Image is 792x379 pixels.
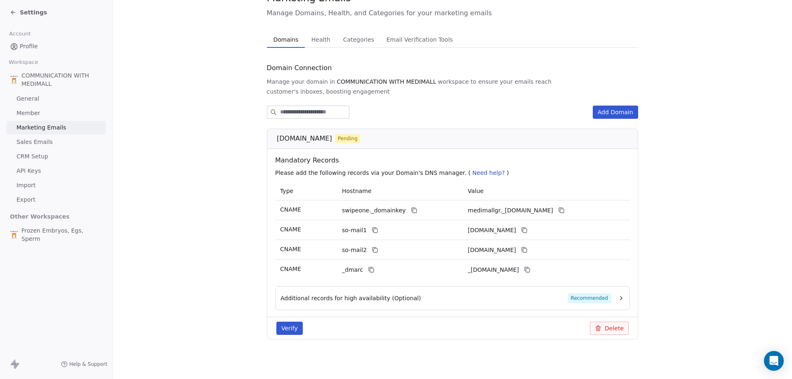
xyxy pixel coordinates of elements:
[342,188,372,194] span: Hostname
[21,226,102,243] span: Frozen Embryos, Egs, Sperm
[20,8,47,16] span: Settings
[337,135,357,142] span: Pending
[468,246,516,254] span: medimallgr2.swipeone.email
[267,63,332,73] span: Domain Connection
[267,78,335,86] span: Manage your domain in
[21,71,102,88] span: COMMUNICATION WITH MEDIMALL
[16,109,40,118] span: Member
[16,138,53,146] span: Sales Emails
[280,294,421,302] span: Additional records for high availability (Optional)
[16,94,39,103] span: General
[280,266,301,272] span: CNAME
[7,40,106,53] a: Profile
[342,206,406,215] span: swipeone._domainkey
[337,78,436,86] span: COMMUNICATION WITH MEDIMALL
[61,361,107,367] a: Help & Support
[10,8,47,16] a: Settings
[7,164,106,178] a: API Keys
[276,322,303,335] button: Verify
[468,266,519,274] span: _dmarc.swipeone.email
[16,152,48,161] span: CRM Setup
[10,231,18,239] img: Medimall%20logo%20(2).1.jpg
[7,135,106,149] a: Sales Emails
[472,169,505,176] span: Need help?
[16,195,35,204] span: Export
[69,361,107,367] span: Help & Support
[7,210,73,223] span: Other Workspaces
[280,293,625,303] button: Additional records for high availability (Optional)Recommended
[267,87,390,96] span: customer's inboxes, boosting engagement
[7,121,106,134] a: Marketing Emails
[438,78,552,86] span: workspace to ensure your emails reach
[468,206,553,215] span: medimallgr._domainkey.swipeone.email
[567,293,611,303] span: Recommended
[308,34,334,45] span: Health
[16,123,66,132] span: Marketing Emails
[270,34,302,45] span: Domains
[7,106,106,120] a: Member
[280,226,301,233] span: CNAME
[10,75,18,84] img: Medimall%20logo%20(2).1.jpg
[342,246,367,254] span: so-mail2
[16,181,35,190] span: Import
[16,167,41,175] span: API Keys
[5,56,42,68] span: Workspace
[275,155,633,165] span: Mandatory Records
[280,206,301,213] span: CNAME
[280,246,301,252] span: CNAME
[468,226,516,235] span: medimallgr1.swipeone.email
[277,134,332,144] span: [DOMAIN_NAME]
[342,226,367,235] span: so-mail1
[20,42,38,51] span: Profile
[7,179,106,192] a: Import
[280,187,332,195] p: Type
[7,92,106,106] a: General
[590,322,629,335] button: Delete
[340,34,377,45] span: Categories
[593,106,638,119] button: Add Domain
[764,351,784,371] div: Open Intercom Messenger
[7,150,106,163] a: CRM Setup
[468,188,483,194] span: Value
[267,8,638,18] span: Manage Domains, Health, and Categories for your marketing emails
[383,34,456,45] span: Email Verification Tools
[342,266,363,274] span: _dmarc
[275,169,633,177] p: Please add the following records via your Domain's DNS manager. ( )
[5,28,34,40] span: Account
[7,193,106,207] a: Export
